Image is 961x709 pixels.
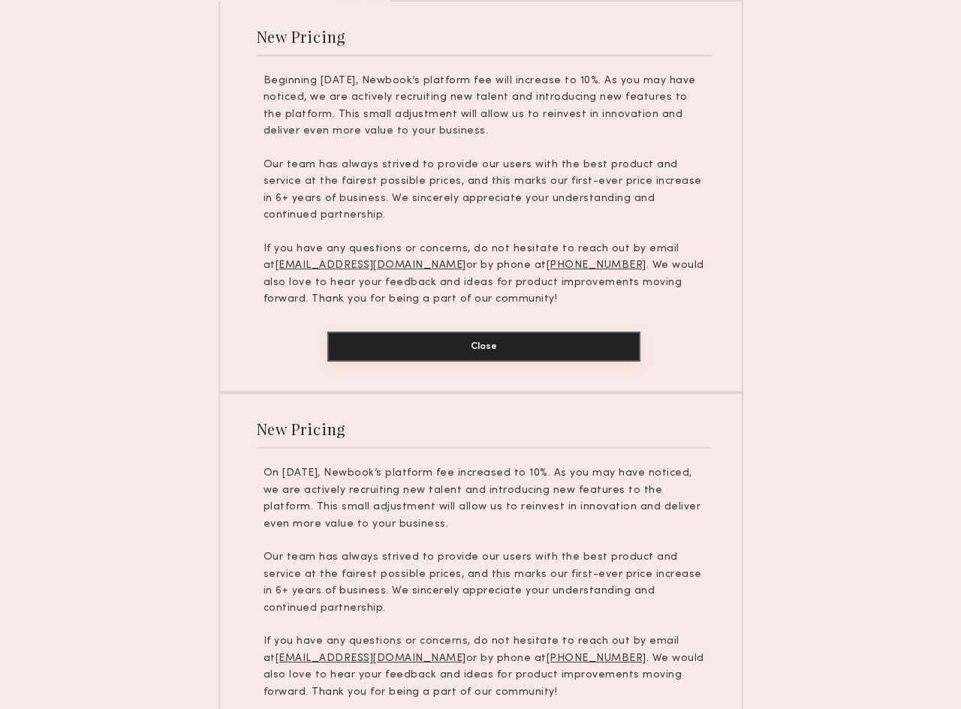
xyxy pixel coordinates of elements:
p: Beginning [DATE], Newbook’s platform fee will increase to 10%. As you may have noticed, we are ac... [264,73,705,140]
u: [EMAIL_ADDRESS][DOMAIN_NAME] [276,653,466,663]
p: If you have any questions or concerns, do not hesitate to reach out by email at or by phone at . ... [264,633,705,701]
p: If you have any questions or concerns, do not hesitate to reach out by email at or by phone at . ... [264,241,705,308]
div: New Pricing [257,26,346,47]
div: New Pricing [257,419,346,439]
p: On [DATE], Newbook’s platform fee increased to 10%. As you may have noticed, we are actively recr... [264,465,705,533]
p: Our team has always strived to provide our users with the best product and service at the fairest... [264,157,705,224]
p: Our team has always strived to provide our users with the best product and service at the fairest... [264,549,705,617]
button: Close [327,332,640,362]
u: [EMAIL_ADDRESS][DOMAIN_NAME] [276,260,466,270]
u: [PHONE_NUMBER] [547,260,646,270]
u: [PHONE_NUMBER] [547,653,646,663]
